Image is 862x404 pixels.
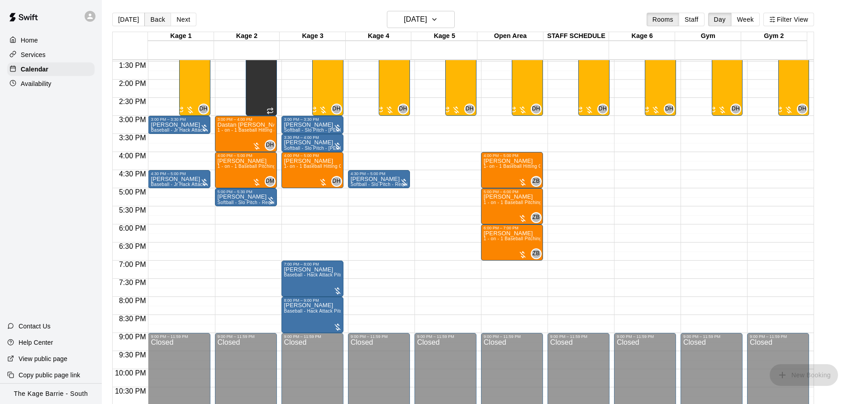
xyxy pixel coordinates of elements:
[117,116,148,124] span: 3:00 PM
[599,105,607,114] span: DH
[117,242,148,250] span: 6:30 PM
[683,334,723,339] div: 9:00 PM – 11:59 PM
[647,13,679,26] button: Rooms
[481,152,543,188] div: 4:00 PM – 5:00 PM: Kelly Bonhomme
[266,177,274,186] span: DM
[7,62,95,76] a: Calendar
[218,200,350,205] span: Softball - Slo Pitch - Requires second person to feed machine
[214,32,280,41] div: Kage 2
[21,65,48,74] p: Calendar
[284,117,321,122] div: 3:00 PM – 3:30 PM
[117,134,148,142] span: 3:30 PM
[268,176,276,187] span: Dave Maxamenko
[215,152,277,188] div: 4:00 PM – 5:00 PM: Leo Pierce
[531,212,542,223] div: Zach Biery
[281,134,343,152] div: 3:30 PM – 4:00 PM: Trevor Priest
[533,249,540,258] span: ZB
[267,107,274,114] span: Recurring event
[19,354,67,363] p: View public page
[484,236,555,241] span: 1 - on - 1 Baseball Pitching Clinic
[351,171,388,176] div: 4:30 PM – 5:00 PM
[679,13,705,26] button: Staff
[750,334,789,339] div: 9:00 PM – 11:59 PM
[218,164,289,169] span: 1 - on - 1 Baseball Pitching Clinic
[800,104,808,114] span: Dan Hodgins
[148,116,210,134] div: 3:00 PM – 3:30 PM: Jason Hodgins
[171,13,196,26] button: Next
[218,117,255,122] div: 3:00 PM – 4:00 PM
[117,315,148,323] span: 8:30 PM
[550,334,590,339] div: 9:00 PM – 11:59 PM
[280,32,346,41] div: Kage 3
[387,11,455,28] button: [DATE]
[21,50,46,59] p: Services
[484,164,551,169] span: 1- on - 1 Baseball Hitting Clinic
[543,32,610,41] div: STAFF SCHEDULE
[198,104,209,114] div: Dan Hodgins
[466,105,474,114] span: DH
[151,128,312,133] span: Baseball - Jr Hack Attack with Feeder - DO NOT NEED SECOND PERSON
[398,104,409,114] div: Dan Hodgins
[284,334,324,339] div: 9:00 PM – 11:59 PM
[533,177,540,186] span: ZB
[770,371,838,378] span: You don't have the permission to add bookings
[176,106,184,114] span: Recurring event
[284,128,416,133] span: Softball - Slo Pitch - [PERSON_NAME] Fed Pitching Machine
[281,152,343,188] div: 4:00 PM – 5:00 PM: Jake Penney
[576,106,583,114] span: Recurring event
[215,188,277,206] div: 5:00 PM – 5:30 PM: Peter Hollema
[399,105,407,114] span: DH
[218,128,314,133] span: 1 - on - 1 Baseball Hitting and Pitching Clinic
[117,170,148,178] span: 4:30 PM
[19,322,51,331] p: Contact Us
[144,13,171,26] button: Back
[284,262,321,266] div: 7:00 PM – 8:00 PM
[284,272,442,277] span: Baseball - Hack Attack Pitching Machine - Ideal for 14U and older players
[281,297,343,333] div: 8:00 PM – 9:00 PM: Tristan Clarke
[484,153,521,158] div: 4:00 PM – 5:00 PM
[218,334,257,339] div: 9:00 PM – 11:59 PM
[617,334,656,339] div: 9:00 PM – 11:59 PM
[335,176,342,187] span: Dan Hodgins
[310,106,317,114] span: Recurring event
[484,226,521,230] div: 6:00 PM – 7:00 PM
[265,140,276,151] div: Dan Hodgins
[19,371,80,380] p: Copy public page link
[411,32,477,41] div: Kage 5
[601,104,608,114] span: Dan Hodgins
[117,62,148,69] span: 1:30 PM
[708,13,732,26] button: Day
[7,48,95,62] a: Services
[117,206,148,214] span: 5:30 PM
[775,106,782,114] span: Recurring event
[642,106,649,114] span: Recurring event
[741,32,807,41] div: Gym 2
[734,104,741,114] span: Dan Hodgins
[597,104,608,114] div: Dan Hodgins
[265,176,276,187] div: Dave Maxamenko
[117,261,148,268] span: 7:00 PM
[281,116,343,134] div: 3:00 PM – 3:30 PM: Softball - Slo Pitch - Hopper Fed Pitching Machine
[218,190,255,194] div: 5:00 PM – 5:30 PM
[7,77,95,90] a: Availability
[117,279,148,286] span: 7:30 PM
[148,170,210,188] div: 4:30 PM – 5:00 PM: Dominic Williams
[284,164,351,169] span: 1- on - 1 Baseball Hitting Clinic
[117,297,148,304] span: 8:00 PM
[117,152,148,160] span: 4:00 PM
[112,13,145,26] button: [DATE]
[730,104,741,114] div: Dan Hodgins
[404,13,427,26] h6: [DATE]
[481,224,543,261] div: 6:00 PM – 7:00 PM: 1 - on - 1 Baseball Pitching Clinic
[268,140,276,151] span: Dan Hodgins
[151,334,190,339] div: 9:00 PM – 11:59 PM
[7,33,95,47] div: Home
[665,105,673,114] span: DH
[348,170,410,188] div: 4:30 PM – 5:00 PM: Peter Hollema
[675,32,741,41] div: Gym
[215,116,277,152] div: 3:00 PM – 4:00 PM: Dastan Shanks
[732,105,740,114] span: DH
